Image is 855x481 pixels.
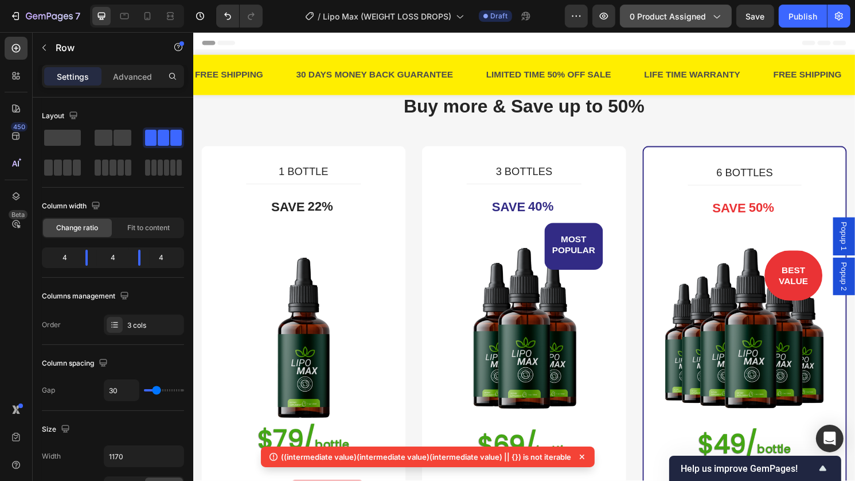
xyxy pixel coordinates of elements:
strong: bottle [358,427,393,443]
h3: 3 BOTTLES [256,137,432,154]
p: Settings [57,71,89,83]
div: Undo/Redo [216,5,263,28]
div: LIMITED TIME 50% OFF SALE [303,35,436,54]
div: SAVE [538,173,577,194]
div: SAVE [309,172,348,193]
h3: 6 BOTTLES [487,138,660,155]
button: Publish [779,5,827,28]
div: 450 [11,122,28,131]
strong: $79/ [67,405,127,442]
div: 4 [150,250,182,266]
div: 30 DAYS MONEY BACK GUARANTEE [106,35,272,54]
h2: Buy more & Save up to 50% [9,64,680,91]
div: Layout [42,108,80,124]
button: 7 [5,5,85,28]
span: Lipo Max (WEIGHT LOSS DROPS) [323,10,451,22]
img: gempages_582972449511965336-44b182f0-8a1f-4993-8618-d4b992b74d26.png [27,230,202,406]
span: Fit to content [127,223,170,233]
button: Save [736,5,774,28]
strong: bottle [587,426,622,442]
div: Column spacing [42,356,110,371]
div: Beta [9,210,28,219]
div: LIFE TIME WARRANTY [468,35,570,54]
div: SAVE [80,172,118,193]
span: 0 product assigned [630,10,706,22]
span: Save [746,11,765,21]
div: 40% [347,172,376,192]
p: BEST VALUE [609,242,639,264]
span: / [318,10,321,22]
span: Help us improve GemPages! [681,463,816,474]
p: Advanced [113,71,152,83]
div: FREE SHIPPING [1,35,74,54]
iframe: Design area [193,32,855,481]
img: gempages_582972449511965336-d57a8a92-9c40-422e-bdd9-54254d9200c6.png [487,222,660,395]
p: Row [56,41,153,55]
p: MOST POPULAR [373,210,418,232]
div: 4 [44,250,76,266]
span: Popup 1 [671,197,682,227]
div: 50% [576,173,605,193]
img: gempages_582972449511965336-7ff4e1bc-125e-4881-a45d-554a8a7514f3.png [256,220,432,396]
input: Auto [104,380,139,401]
span: Popup 2 [671,239,682,269]
div: 22% [118,172,146,192]
div: Width [42,451,61,461]
div: Gap [42,385,55,395]
div: Order [42,320,61,330]
span: Draft [490,11,507,21]
div: Publish [788,10,817,22]
button: Show survey - Help us improve GemPages! [681,461,830,475]
p: ((intermediate value)(intermediate value)(intermediate value) || {}) is not iterable [282,451,572,463]
strong: $49/ [525,410,587,447]
input: Auto [104,446,184,467]
div: 3 cols [127,320,181,331]
div: FREE SHIPPING [602,35,676,54]
h3: 1 BOTTLE [27,137,202,154]
button: 0 product assigned [620,5,732,28]
div: 4 [97,250,129,266]
span: Change ratio [57,223,99,233]
div: Columns management [42,289,131,304]
div: Open Intercom Messenger [816,425,844,452]
strong: $69/ [296,412,358,448]
div: Size [42,422,72,437]
p: 7 [75,9,80,23]
div: Column width [42,199,103,214]
strong: bottle [127,421,162,437]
